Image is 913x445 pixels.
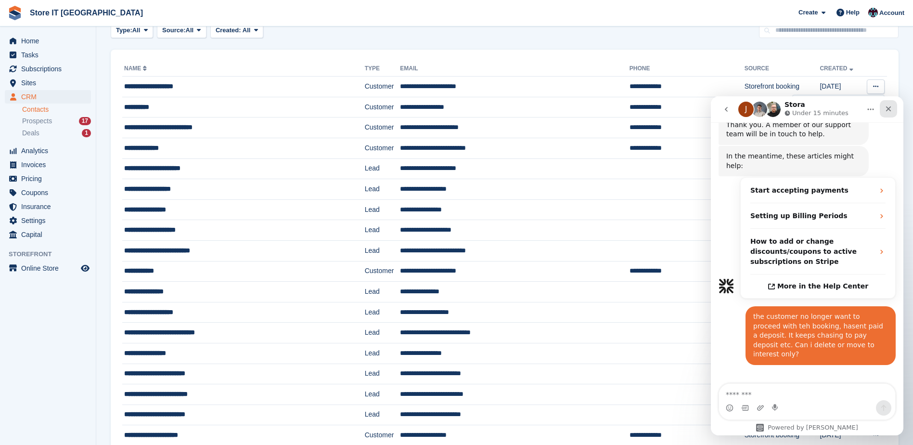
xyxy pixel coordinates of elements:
[22,128,91,138] a: Deals 1
[5,228,91,241] a: menu
[5,90,91,104] a: menu
[365,77,400,97] td: Customer
[365,199,400,220] td: Lead
[21,34,79,48] span: Home
[21,90,79,104] span: CRM
[846,8,860,17] span: Help
[79,117,91,125] div: 17
[365,323,400,343] td: Lead
[820,77,862,97] td: [DATE]
[798,8,818,17] span: Create
[162,26,185,35] span: Source:
[82,129,91,137] div: 1
[79,262,91,274] a: Preview store
[365,302,400,323] td: Lead
[5,172,91,185] a: menu
[124,65,149,72] a: Name
[365,405,400,425] td: Lead
[21,200,79,213] span: Insurance
[21,214,79,227] span: Settings
[5,214,91,227] a: menu
[365,282,400,302] td: Lead
[8,6,22,20] img: stora-icon-8386f47178a22dfd0bd8f6a31ec36ba5ce8667c1dd55bd0f319d3a0aa187defe.svg
[365,158,400,179] td: Lead
[745,61,820,77] th: Source
[5,186,91,199] a: menu
[5,158,91,171] a: menu
[22,117,52,126] span: Prospects
[365,364,400,384] td: Lead
[365,343,400,364] td: Lead
[630,61,745,77] th: Phone
[22,105,91,114] a: Contacts
[365,61,400,77] th: Type
[820,65,855,72] a: Created
[365,97,400,118] td: Customer
[21,172,79,185] span: Pricing
[243,26,251,34] span: All
[400,61,629,77] th: Email
[21,158,79,171] span: Invoices
[5,62,91,76] a: menu
[5,34,91,48] a: menu
[745,77,820,97] td: Storefront booking
[5,48,91,62] a: menu
[22,116,91,126] a: Prospects 17
[5,200,91,213] a: menu
[365,220,400,241] td: Lead
[365,179,400,200] td: Lead
[132,26,141,35] span: All
[21,262,79,275] span: Online Store
[5,76,91,90] a: menu
[26,5,147,21] a: Store IT [GEOGRAPHIC_DATA]
[868,8,878,17] img: James Campbell Adamson
[711,96,903,435] iframe: Intercom live chat
[21,48,79,62] span: Tasks
[365,261,400,282] td: Customer
[365,118,400,138] td: Customer
[21,186,79,199] span: Coupons
[365,240,400,261] td: Lead
[21,76,79,90] span: Sites
[365,384,400,405] td: Lead
[22,129,39,138] span: Deals
[21,62,79,76] span: Subscriptions
[9,249,96,259] span: Storefront
[365,138,400,158] td: Customer
[210,23,263,39] button: Created: All
[157,23,206,39] button: Source: All
[879,8,904,18] span: Account
[21,228,79,241] span: Capital
[5,144,91,157] a: menu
